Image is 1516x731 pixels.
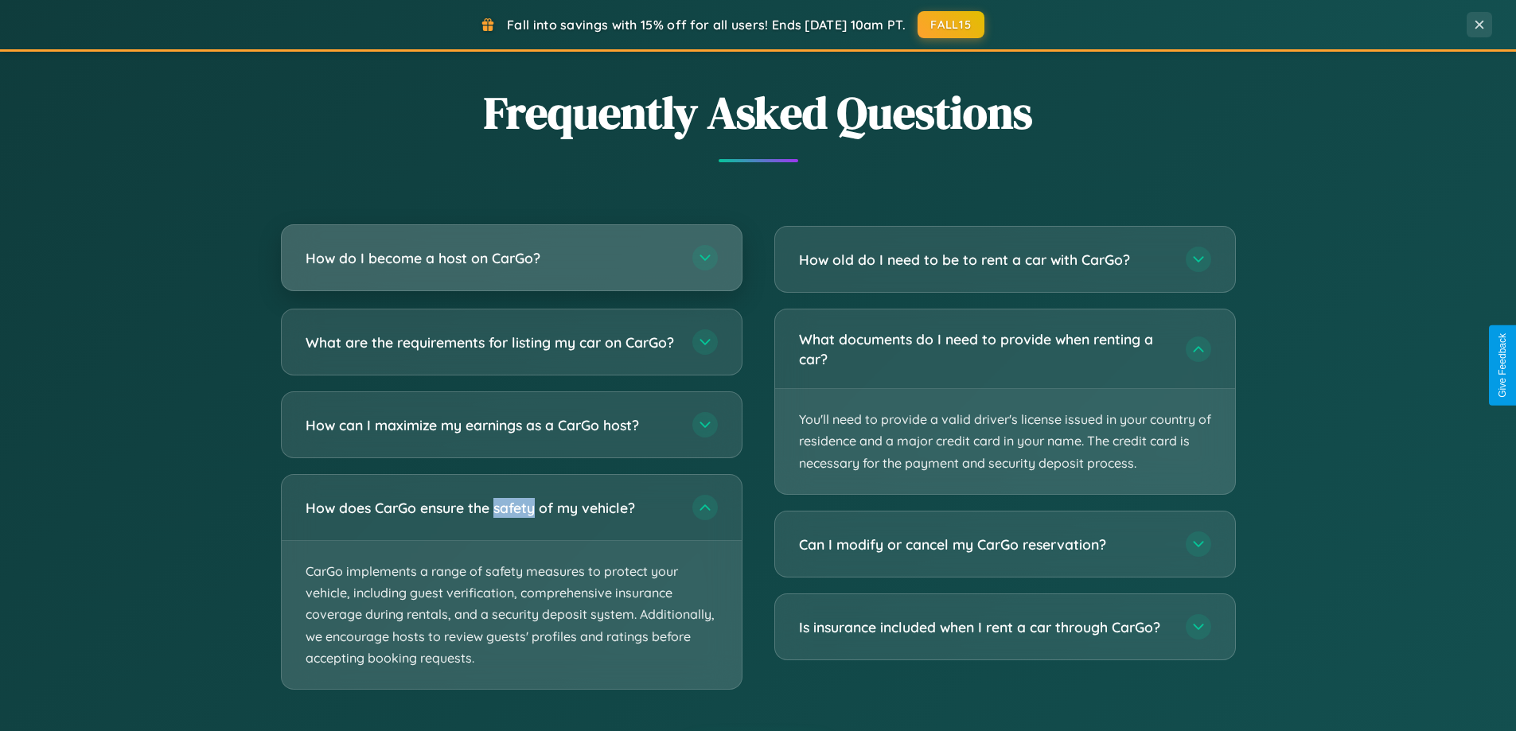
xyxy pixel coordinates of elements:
[799,329,1170,368] h3: What documents do I need to provide when renting a car?
[282,541,742,689] p: CarGo implements a range of safety measures to protect your vehicle, including guest verification...
[1497,333,1508,398] div: Give Feedback
[775,389,1235,494] p: You'll need to provide a valid driver's license issued in your country of residence and a major c...
[799,535,1170,554] h3: Can I modify or cancel my CarGo reservation?
[281,82,1236,143] h2: Frequently Asked Questions
[799,617,1170,637] h3: Is insurance included when I rent a car through CarGo?
[799,250,1170,270] h3: How old do I need to be to rent a car with CarGo?
[306,332,676,352] h3: What are the requirements for listing my car on CarGo?
[306,248,676,268] h3: How do I become a host on CarGo?
[306,415,676,435] h3: How can I maximize my earnings as a CarGo host?
[507,17,906,33] span: Fall into savings with 15% off for all users! Ends [DATE] 10am PT.
[918,11,984,38] button: FALL15
[306,498,676,518] h3: How does CarGo ensure the safety of my vehicle?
